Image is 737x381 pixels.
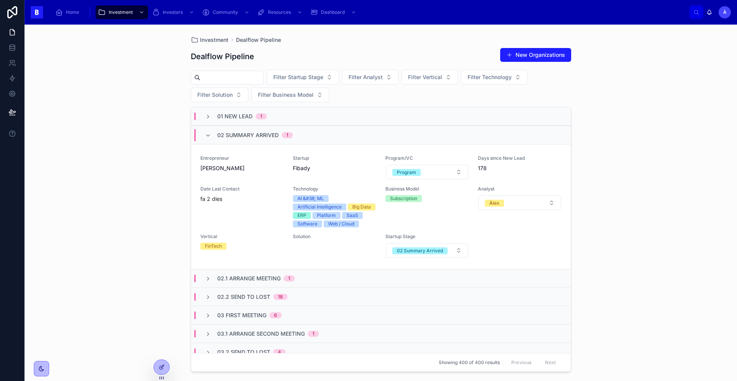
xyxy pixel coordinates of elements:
div: 4 [278,349,281,355]
span: Resources [268,9,291,15]
span: Filter Solution [197,91,233,99]
div: 18 [278,294,283,300]
div: Big Data [352,204,371,210]
span: Solution [293,234,376,240]
button: Select Button [402,70,458,84]
button: Select Button [267,70,339,84]
span: Dashboard [321,9,345,15]
span: Filter Technology [468,73,512,81]
p: fa 2 dies [200,195,222,203]
span: Filter Vertical [408,73,442,81]
span: 03 First Meeting [217,311,266,319]
div: Platform [317,212,336,219]
span: Showing 400 of 400 results [439,359,500,366]
button: Select Button [191,88,248,102]
a: Dealflow Pipeline [236,36,281,44]
div: FinTech [205,243,222,250]
a: Community [200,5,253,19]
a: Investment [96,5,148,19]
span: Investors [163,9,183,15]
a: Resources [255,5,306,19]
div: 6 [274,312,277,318]
a: Dashboard [308,5,360,19]
a: Entrepreneur[PERSON_NAME]StartupFibadyProgram/VCSelect ButtonDays since New Lead178Date Last Cont... [191,144,571,269]
span: Filter Startup Stage [273,73,323,81]
a: Home [53,5,84,19]
span: Investment [109,9,133,15]
div: scrollable content [49,4,689,21]
span: 03.1 Arrange Second Meeting [217,330,305,338]
div: 1 [286,132,288,138]
button: Select Button [386,243,468,258]
span: Vertical [200,234,284,240]
span: À [723,9,727,15]
span: [PERSON_NAME] [200,164,284,172]
span: 178 [478,164,561,172]
h1: Dealflow Pipeline [191,51,254,62]
button: Select Button [461,70,527,84]
div: ERP [297,212,306,219]
span: 03.2 Send to Lost [217,348,270,356]
span: Home [66,9,79,15]
a: Investment [191,36,228,44]
button: Unselect ALEX [485,199,504,207]
span: Filter Analyst [349,73,383,81]
div: Àlex [489,200,499,207]
a: Investors [150,5,198,19]
span: 02.2 Send To Lost [217,293,270,301]
div: Software [297,220,317,227]
button: Select Button [478,195,561,210]
span: Technology [293,186,376,192]
div: 1 [312,331,314,337]
span: Startup [293,155,376,161]
div: Artificial Intelligence [297,204,342,210]
button: Select Button [386,165,468,179]
span: Investment [200,36,228,44]
span: 02 Summary Arrived [217,131,279,139]
span: Community [213,9,238,15]
span: Days since New Lead [478,155,561,161]
div: 1 [260,113,262,119]
span: Startup Stage [385,234,469,240]
span: Filter Business Model [258,91,314,99]
div: SaaS [347,212,358,219]
button: Select Button [251,88,329,102]
button: Select Button [342,70,398,84]
span: 01 New Lead [217,113,253,120]
span: Business Model [385,186,469,192]
span: Program/VC [385,155,469,161]
img: App logo [31,6,43,18]
button: New Organizations [500,48,571,62]
div: 02 Summary Arrived [397,247,443,254]
span: 02.1 Arrange Meeting [217,275,281,282]
div: 1 [288,275,290,282]
div: Web / Cloud [328,220,354,227]
span: Date Last Contact [200,186,284,192]
div: Subscription [390,195,417,202]
div: Program [397,169,416,176]
span: Entrepreneur [200,155,284,161]
div: AI &#38; ML [297,195,324,202]
span: Analyst [478,186,561,192]
span: Fibady [293,164,376,172]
